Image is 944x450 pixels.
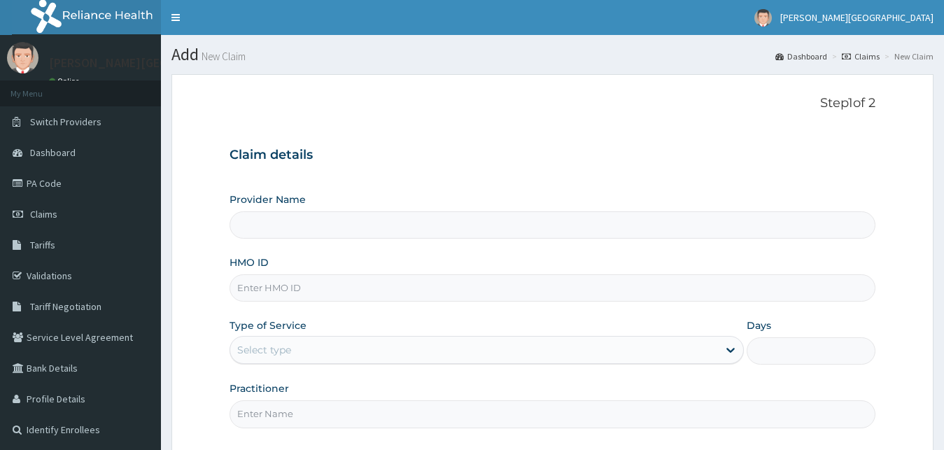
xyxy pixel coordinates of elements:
[230,274,876,302] input: Enter HMO ID
[842,50,880,62] a: Claims
[30,300,101,313] span: Tariff Negotiation
[230,148,876,163] h3: Claim details
[230,400,876,428] input: Enter Name
[754,9,772,27] img: User Image
[49,76,83,86] a: Online
[230,381,289,395] label: Practitioner
[30,115,101,128] span: Switch Providers
[30,208,57,220] span: Claims
[30,146,76,159] span: Dashboard
[30,239,55,251] span: Tariffs
[49,57,256,69] p: [PERSON_NAME][GEOGRAPHIC_DATA]
[230,318,307,332] label: Type of Service
[775,50,827,62] a: Dashboard
[171,45,934,64] h1: Add
[780,11,934,24] span: [PERSON_NAME][GEOGRAPHIC_DATA]
[7,42,38,73] img: User Image
[237,343,291,357] div: Select type
[199,51,246,62] small: New Claim
[230,192,306,206] label: Provider Name
[881,50,934,62] li: New Claim
[230,96,876,111] p: Step 1 of 2
[747,318,771,332] label: Days
[230,255,269,269] label: HMO ID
